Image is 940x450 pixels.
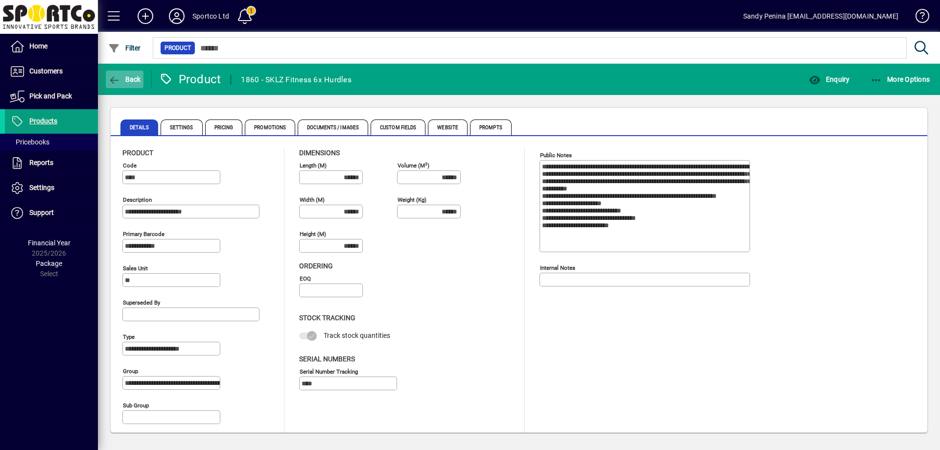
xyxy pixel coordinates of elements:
span: Reports [29,159,53,166]
span: Customers [29,67,63,75]
mat-label: Length (m) [300,162,327,169]
mat-label: Width (m) [300,196,325,203]
mat-label: Primary barcode [123,231,164,237]
mat-label: Weight (Kg) [398,196,426,203]
span: Home [29,42,47,50]
button: Profile [161,7,192,25]
span: Track stock quantities [324,332,390,339]
mat-label: Public Notes [540,152,572,159]
mat-label: Group [123,368,138,375]
span: Back [108,75,141,83]
sup: 3 [425,161,427,166]
span: Filter [108,44,141,52]
span: Promotions [245,119,295,135]
a: Customers [5,59,98,84]
a: Pick and Pack [5,84,98,109]
mat-label: Volume (m ) [398,162,429,169]
mat-label: Serial Number tracking [300,368,358,375]
button: Add [130,7,161,25]
span: Product [122,149,153,157]
a: Knowledge Base [908,2,928,34]
span: Details [120,119,158,135]
a: Pricebooks [5,134,98,150]
span: Custom Fields [371,119,425,135]
span: Financial Year [28,239,70,247]
a: Support [5,201,98,225]
span: More Options [870,75,930,83]
mat-label: Code [123,162,137,169]
a: Home [5,34,98,59]
button: Back [106,71,143,88]
div: Sportco Ltd [192,8,229,24]
button: Enquiry [806,71,852,88]
button: Filter [106,39,143,57]
span: Website [428,119,468,135]
mat-label: Sub group [123,402,149,409]
span: Stock Tracking [299,314,355,322]
span: Dimensions [299,149,340,157]
span: Ordering [299,262,333,270]
span: Package [36,260,62,267]
span: Pricing [205,119,243,135]
span: Settings [161,119,203,135]
div: Product [159,71,221,87]
span: Serial Numbers [299,355,355,363]
span: Products [29,117,57,125]
mat-label: Type [123,333,135,340]
a: Settings [5,176,98,200]
a: Reports [5,151,98,175]
div: Sandy Penina [EMAIL_ADDRESS][DOMAIN_NAME] [743,8,898,24]
span: Prompts [470,119,512,135]
mat-label: Description [123,196,152,203]
mat-label: EOQ [300,275,311,282]
mat-label: Superseded by [123,299,160,306]
span: Documents / Images [298,119,368,135]
span: Enquiry [809,75,849,83]
span: Support [29,209,54,216]
mat-label: Height (m) [300,231,326,237]
span: Pick and Pack [29,92,72,100]
mat-label: Internal Notes [540,264,575,271]
span: Product [164,43,191,53]
mat-label: Sales unit [123,265,148,272]
span: Settings [29,184,54,191]
div: 1860 - SKLZ Fitness 6x Hurdles [241,72,352,88]
app-page-header-button: Back [98,71,152,88]
span: Pricebooks [10,138,49,146]
button: More Options [868,71,933,88]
